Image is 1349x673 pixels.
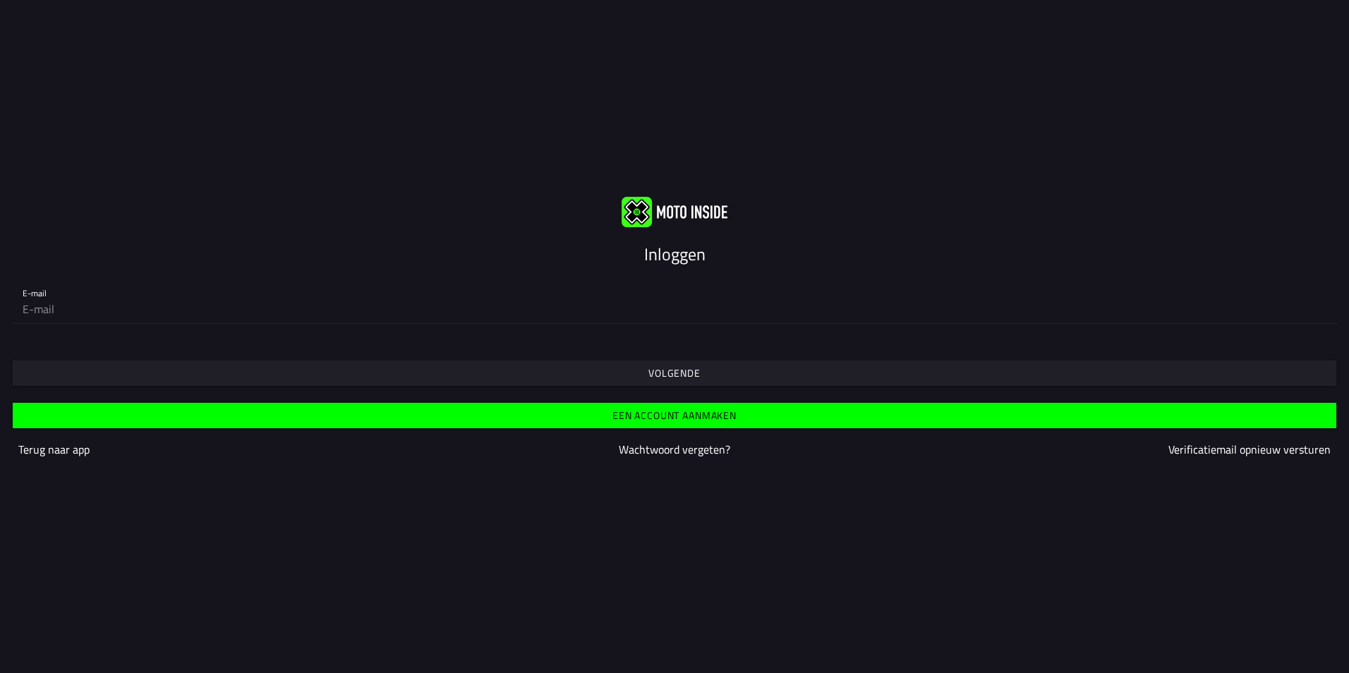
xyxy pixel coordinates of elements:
input: E-mail [23,295,1326,323]
a: Wachtwoord vergeten? [619,441,730,458]
a: Terug naar app [18,441,90,458]
a: Verificatiemail opnieuw versturen [1168,441,1331,458]
ion-text: Volgende [648,368,701,378]
ion-text: Inloggen [644,241,706,267]
ion-button: Een account aanmaken [13,403,1336,428]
